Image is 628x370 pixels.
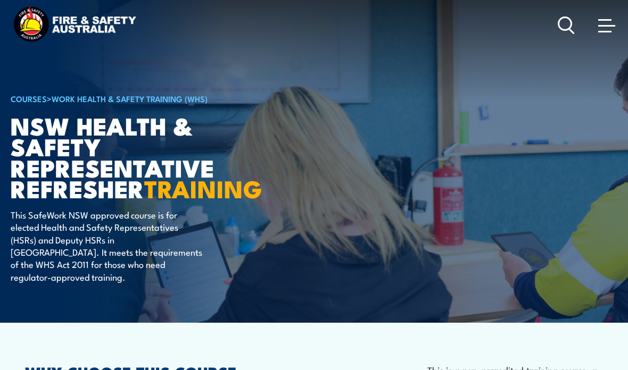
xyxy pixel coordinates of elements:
h6: > [11,92,274,105]
h1: NSW Health & Safety Representative Refresher [11,115,274,198]
a: COURSES [11,93,47,104]
strong: TRAINING [144,170,262,206]
p: This SafeWork NSW approved course is for elected Health and Safety Representatives (HSRs) and Dep... [11,208,205,283]
a: Work Health & Safety Training (WHS) [52,93,208,104]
